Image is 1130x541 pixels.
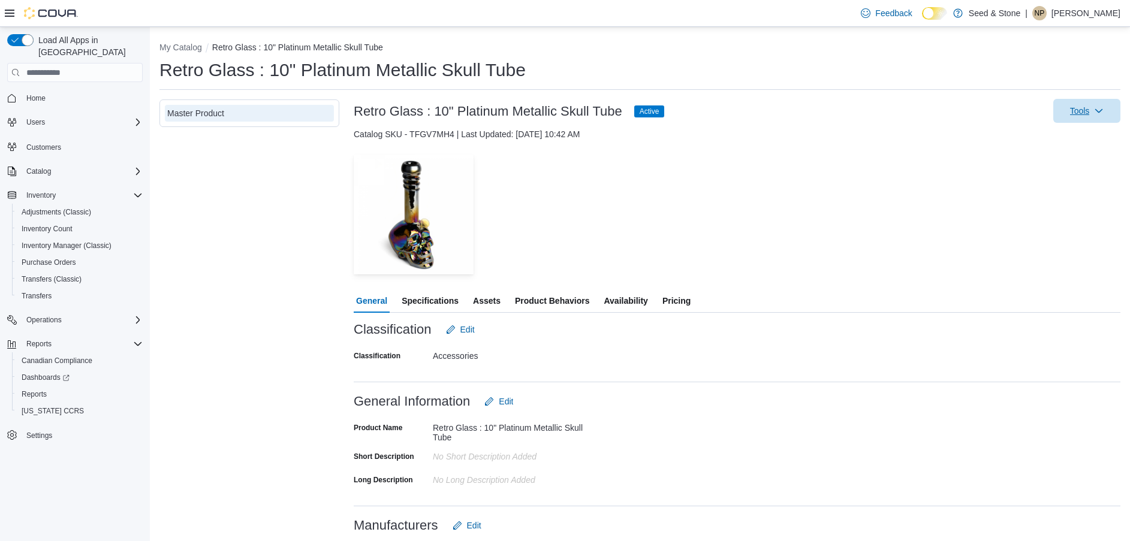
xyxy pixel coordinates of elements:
[17,387,143,401] span: Reports
[467,519,481,531] span: Edit
[34,34,143,58] span: Load All Apps in [GEOGRAPHIC_DATA]
[2,114,147,131] button: Users
[17,289,143,303] span: Transfers
[22,258,76,267] span: Purchase Orders
[460,324,475,336] span: Edit
[12,204,147,220] button: Adjustments (Classic)
[22,337,56,351] button: Reports
[12,271,147,288] button: Transfers (Classic)
[26,143,61,152] span: Customers
[356,289,387,313] span: General
[17,272,143,286] span: Transfers (Classic)
[448,513,486,537] button: Edit
[433,447,593,461] div: No Short Description added
[640,106,659,117] span: Active
[17,387,52,401] a: Reports
[922,7,947,20] input: Dark Mode
[17,353,97,368] a: Canadian Compliance
[22,91,50,105] a: Home
[12,403,147,419] button: [US_STATE] CCRS
[26,117,45,127] span: Users
[22,164,56,179] button: Catalog
[26,167,51,176] span: Catalog
[1070,105,1090,117] span: Tools
[22,164,143,179] span: Catalog
[159,41,1120,56] nav: An example of EuiBreadcrumbs
[2,427,147,444] button: Settings
[433,470,593,485] div: No Long Description added
[473,289,501,313] span: Assets
[17,353,143,368] span: Canadian Compliance
[167,107,332,119] div: Master Product
[22,188,143,203] span: Inventory
[354,155,474,274] img: Image for Retro Glass : 10" Platinum Metallic Skull Tube
[7,84,143,475] nav: Complex example
[22,224,73,234] span: Inventory Count
[22,241,112,250] span: Inventory Manager (Classic)
[875,7,912,19] span: Feedback
[12,220,147,237] button: Inventory Count
[22,356,92,365] span: Canadian Compliance
[17,289,56,303] a: Transfers
[634,105,665,117] span: Active
[2,336,147,352] button: Reports
[856,1,917,25] a: Feedback
[26,315,62,325] span: Operations
[22,389,47,399] span: Reports
[17,205,96,219] a: Adjustments (Classic)
[22,428,57,443] a: Settings
[17,238,116,253] a: Inventory Manager (Classic)
[17,255,143,270] span: Purchase Orders
[2,163,147,180] button: Catalog
[12,237,147,254] button: Inventory Manager (Classic)
[441,318,480,341] button: Edit
[12,254,147,271] button: Purchase Orders
[17,222,77,236] a: Inventory Count
[22,140,66,155] a: Customers
[17,205,143,219] span: Adjustments (Classic)
[1051,6,1120,20] p: [PERSON_NAME]
[26,191,56,200] span: Inventory
[604,289,647,313] span: Availability
[22,313,143,327] span: Operations
[480,389,518,413] button: Edit
[17,370,74,385] a: Dashboards
[17,238,143,253] span: Inventory Manager (Classic)
[1032,6,1047,20] div: Natalyn Parsons
[17,370,143,385] span: Dashboards
[26,431,52,440] span: Settings
[354,394,470,409] h3: General Information
[22,115,143,129] span: Users
[1053,99,1120,123] button: Tools
[1025,6,1027,20] p: |
[22,337,143,351] span: Reports
[26,93,46,103] span: Home
[17,404,143,418] span: Washington CCRS
[22,188,61,203] button: Inventory
[12,352,147,369] button: Canadian Compliance
[662,289,691,313] span: Pricing
[17,222,143,236] span: Inventory Count
[12,288,147,304] button: Transfers
[402,289,459,313] span: Specifications
[22,373,70,382] span: Dashboards
[354,518,438,533] h3: Manufacturers
[354,351,400,361] label: Classification
[17,272,86,286] a: Transfers (Classic)
[22,90,143,105] span: Home
[159,58,526,82] h1: Retro Glass : 10" Platinum Metallic Skull Tube
[26,339,52,349] span: Reports
[12,369,147,386] a: Dashboards
[22,313,67,327] button: Operations
[22,207,91,217] span: Adjustments (Classic)
[354,322,432,337] h3: Classification
[433,346,593,361] div: Accessories
[212,43,383,52] button: Retro Glass : 10" Platinum Metallic Skull Tube
[1035,6,1045,20] span: NP
[22,406,84,416] span: [US_STATE] CCRS
[12,386,147,403] button: Reports
[354,475,413,485] label: Long Description
[17,255,81,270] a: Purchase Orders
[24,7,78,19] img: Cova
